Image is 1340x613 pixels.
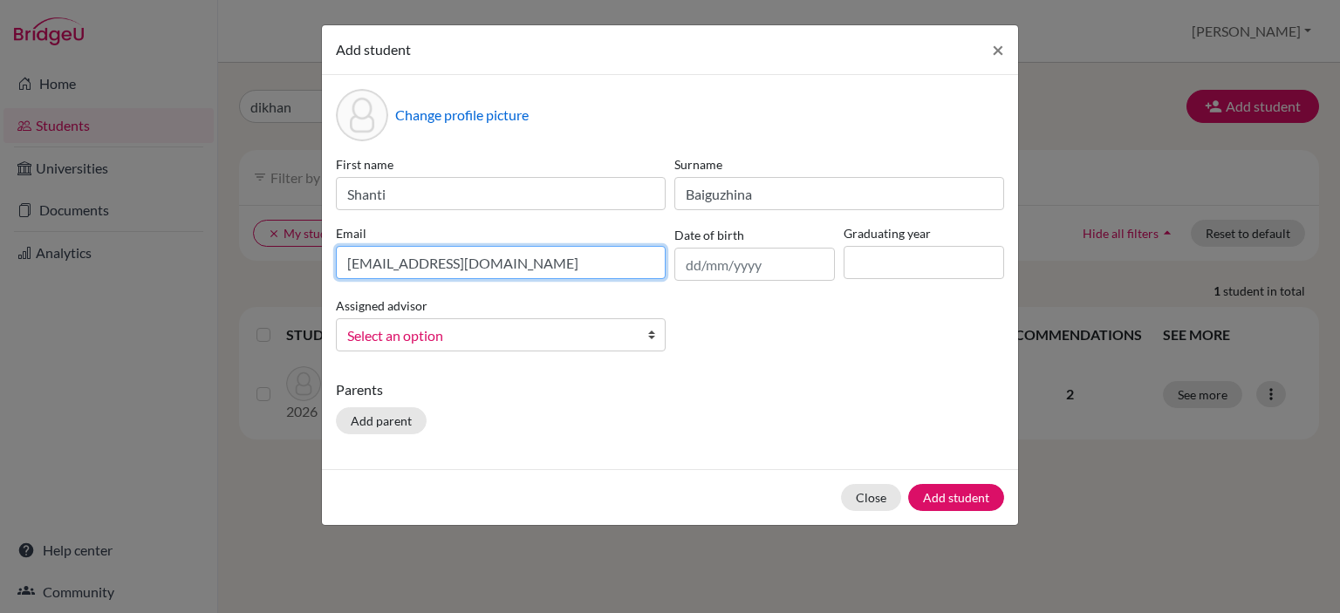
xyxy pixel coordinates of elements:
[978,25,1018,74] button: Close
[844,224,1004,242] label: Graduating year
[336,407,427,434] button: Add parent
[336,224,666,242] label: Email
[336,41,411,58] span: Add student
[841,484,901,511] button: Close
[347,324,632,347] span: Select an option
[674,248,835,281] input: dd/mm/yyyy
[336,155,666,174] label: First name
[992,37,1004,62] span: ×
[674,155,1004,174] label: Surname
[336,379,1004,400] p: Parents
[674,226,744,244] label: Date of birth
[908,484,1004,511] button: Add student
[336,89,388,141] div: Profile picture
[336,296,427,315] label: Assigned advisor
